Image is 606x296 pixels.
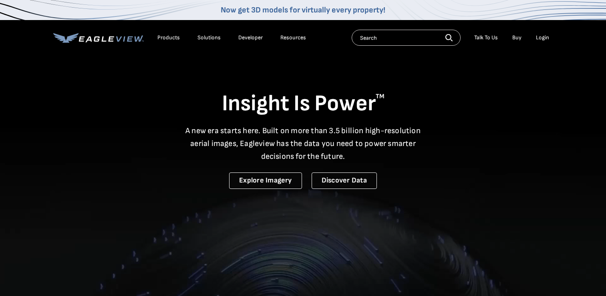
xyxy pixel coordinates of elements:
[197,34,221,41] div: Solutions
[229,172,302,189] a: Explore Imagery
[157,34,180,41] div: Products
[280,34,306,41] div: Resources
[238,34,263,41] a: Developer
[376,93,385,100] sup: TM
[53,90,553,118] h1: Insight Is Power
[536,34,549,41] div: Login
[512,34,521,41] a: Buy
[221,5,385,15] a: Now get 3D models for virtually every property!
[474,34,498,41] div: Talk To Us
[352,30,461,46] input: Search
[312,172,377,189] a: Discover Data
[181,124,426,163] p: A new era starts here. Built on more than 3.5 billion high-resolution aerial images, Eagleview ha...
